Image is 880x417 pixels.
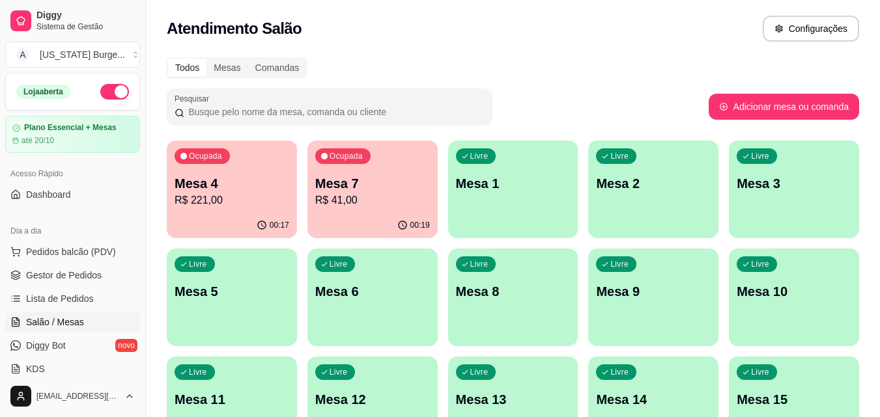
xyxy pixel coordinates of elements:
[737,174,851,193] p: Mesa 3
[315,193,430,208] p: R$ 41,00
[168,59,206,77] div: Todos
[315,390,430,409] p: Mesa 12
[175,93,214,104] label: Pesquisar
[315,282,430,301] p: Mesa 6
[448,141,578,238] button: LivreMesa 1
[26,188,71,201] span: Dashboard
[26,245,116,258] span: Pedidos balcão (PDV)
[456,390,571,409] p: Mesa 13
[610,259,629,269] p: Livre
[610,151,629,161] p: Livre
[448,249,578,346] button: LivreMesa 8
[5,241,140,262] button: Pedidos balcão (PDV)
[330,151,363,161] p: Ocupada
[470,259,489,269] p: Livre
[470,367,489,377] p: Livre
[5,184,140,205] a: Dashboard
[175,193,289,208] p: R$ 221,00
[248,59,307,77] div: Comandas
[189,367,207,377] p: Livre
[588,141,718,238] button: LivreMesa 2
[5,5,140,36] a: DiggySistema de Gestão
[5,265,140,286] a: Gestor de Pedidos
[5,358,140,379] a: KDS
[307,141,438,238] button: OcupadaMesa 7R$ 41,0000:19
[100,84,129,100] button: Alterar Status
[410,220,430,230] p: 00:19
[5,288,140,309] a: Lista de Pedidos
[737,390,851,409] p: Mesa 15
[24,123,117,133] article: Plano Essencial + Mesas
[5,221,140,241] div: Dia a dia
[206,59,248,77] div: Mesas
[167,249,297,346] button: LivreMesa 5
[307,249,438,346] button: LivreMesa 6
[5,335,140,356] a: Diggy Botnovo
[5,116,140,153] a: Plano Essencial + Mesasaté 20/10
[315,174,430,193] p: Mesa 7
[5,42,140,68] button: Select a team
[5,163,140,184] div: Acesso Rápido
[470,151,489,161] p: Livre
[36,21,135,32] span: Sistema de Gestão
[763,16,859,42] button: Configurações
[596,282,711,301] p: Mesa 9
[175,174,289,193] p: Mesa 4
[26,269,102,282] span: Gestor de Pedidos
[729,249,859,346] button: LivreMesa 10
[26,292,94,305] span: Lista de Pedidos
[751,259,769,269] p: Livre
[189,151,222,161] p: Ocupada
[16,85,70,99] div: Loja aberta
[36,391,119,401] span: [EMAIL_ADDRESS][DOMAIN_NAME]
[330,259,348,269] p: Livre
[167,141,297,238] button: OcupadaMesa 4R$ 221,0000:17
[610,367,629,377] p: Livre
[184,105,485,118] input: Pesquisar
[189,259,207,269] p: Livre
[588,249,718,346] button: LivreMesa 9
[729,141,859,238] button: LivreMesa 3
[26,339,66,352] span: Diggy Bot
[330,367,348,377] p: Livre
[36,10,135,21] span: Diggy
[5,381,140,412] button: [EMAIL_ADDRESS][DOMAIN_NAME]
[751,151,769,161] p: Livre
[40,48,125,61] div: [US_STATE] Burge ...
[270,220,289,230] p: 00:17
[167,18,302,39] h2: Atendimento Salão
[175,282,289,301] p: Mesa 5
[26,362,45,375] span: KDS
[596,390,711,409] p: Mesa 14
[5,312,140,332] a: Salão / Mesas
[456,174,571,193] p: Mesa 1
[737,282,851,301] p: Mesa 10
[456,282,571,301] p: Mesa 8
[751,367,769,377] p: Livre
[596,174,711,193] p: Mesa 2
[26,316,84,329] span: Salão / Mesas
[21,135,54,146] article: até 20/10
[709,94,859,120] button: Adicionar mesa ou comanda
[175,390,289,409] p: Mesa 11
[16,48,29,61] span: A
